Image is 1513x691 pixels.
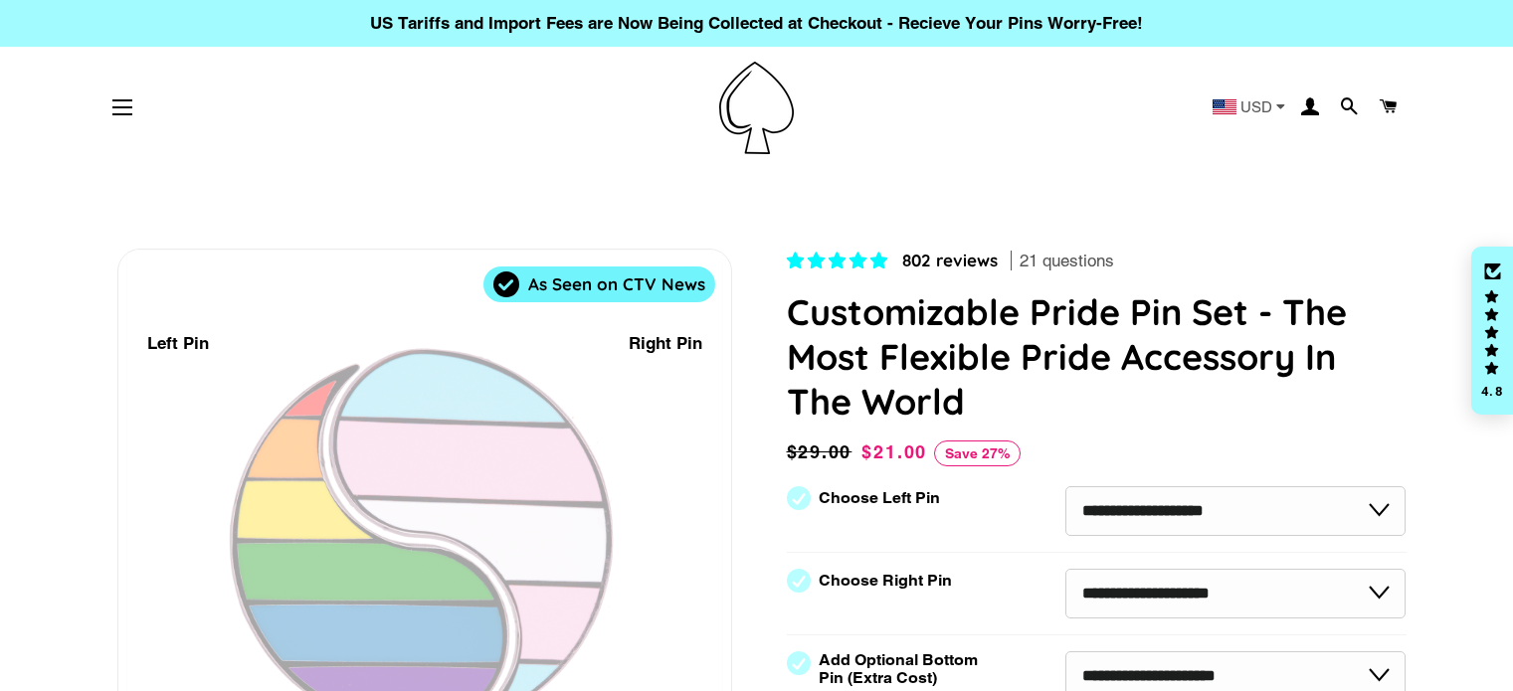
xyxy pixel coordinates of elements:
label: Choose Right Pin [819,572,952,590]
div: Right Pin [629,330,702,357]
div: Click to open Judge.me floating reviews tab [1471,247,1513,416]
span: 802 reviews [902,250,998,270]
label: Add Optional Bottom Pin (Extra Cost) [819,651,986,687]
span: Save 27% [934,440,1021,466]
h1: Customizable Pride Pin Set - The Most Flexible Pride Accessory In The World [787,289,1407,424]
label: Choose Left Pin [819,489,940,507]
span: USD [1240,99,1272,114]
span: 21 questions [1020,250,1114,273]
span: $29.00 [787,438,857,466]
span: $21.00 [861,441,927,462]
div: 4.8 [1480,385,1504,398]
img: Pin-Ace [719,62,794,154]
span: 4.83 stars [787,251,892,270]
